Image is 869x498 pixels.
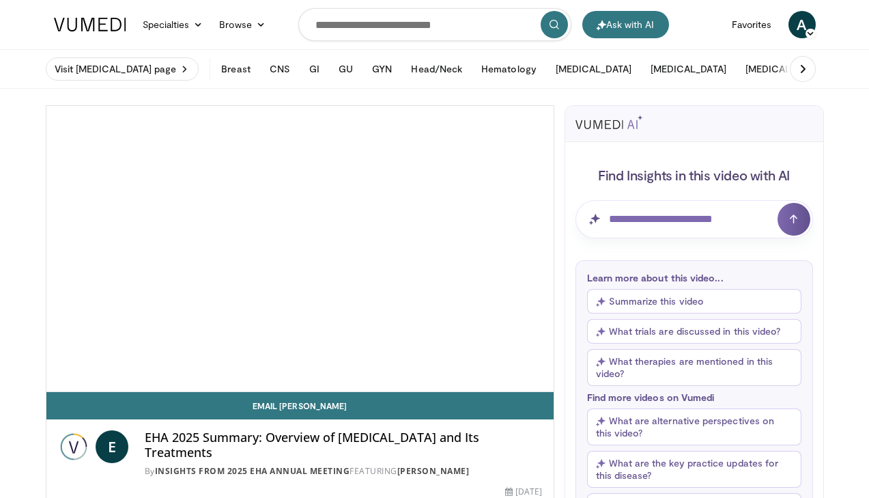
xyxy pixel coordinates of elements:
[587,349,801,386] button: What therapies are mentioned in this video?
[587,319,801,344] button: What trials are discussed in this video?
[587,409,801,445] button: What are alternative perspectives on this video?
[46,106,554,392] video-js: Video Player
[145,465,543,478] div: By FEATURING
[155,465,350,477] a: Insights from 2025 EHA Annual Meeting
[788,11,816,38] a: A
[505,486,542,498] div: [DATE]
[46,57,199,81] a: Visit [MEDICAL_DATA] page
[575,115,642,129] img: vumedi-ai-logo.svg
[642,55,735,83] button: [MEDICAL_DATA]
[587,272,801,283] p: Learn more about this video...
[587,451,801,488] button: What are the key practice updates for this disease?
[724,11,780,38] a: Favorites
[547,55,640,83] button: [MEDICAL_DATA]
[261,55,298,83] button: CNS
[145,430,543,460] h4: EHA 2025 Summary: Overview of [MEDICAL_DATA] and Its Treatments
[575,166,813,184] h4: Find Insights in this video with AI
[737,55,829,83] button: [MEDICAL_DATA]
[211,11,274,38] a: Browse
[57,430,90,463] img: Insights from 2025 EHA Annual Meeting
[46,392,554,419] a: Email [PERSON_NAME]
[298,8,571,41] input: Search topics, interventions
[473,55,545,83] button: Hematology
[96,430,128,463] a: E
[587,391,801,403] p: Find more videos on Vumedi
[330,55,361,83] button: GU
[364,55,400,83] button: GYN
[134,11,212,38] a: Specialties
[301,55,328,83] button: GI
[575,200,813,238] input: Question for AI
[213,55,258,83] button: Breast
[587,289,801,314] button: Summarize this video
[582,11,669,38] button: Ask with AI
[403,55,470,83] button: Head/Neck
[397,465,470,477] a: [PERSON_NAME]
[54,18,126,31] img: VuMedi Logo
